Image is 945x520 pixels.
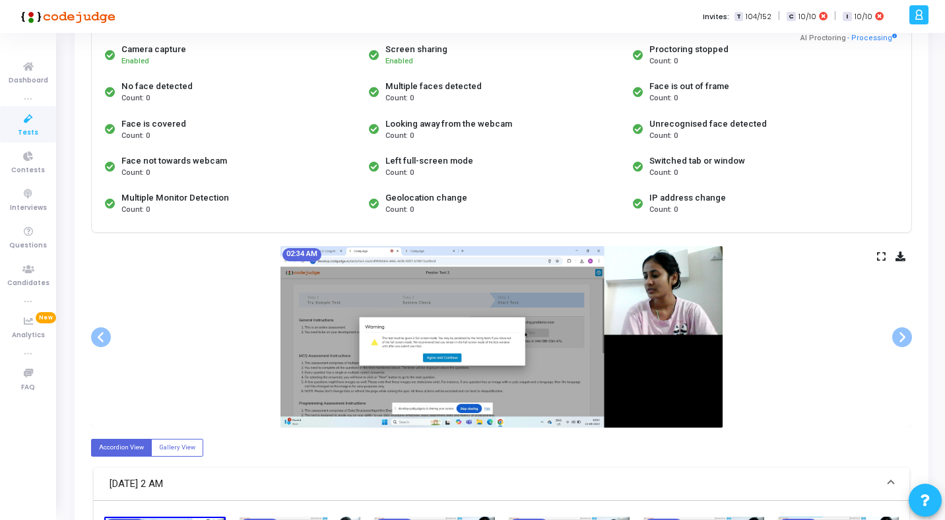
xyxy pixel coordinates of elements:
[385,43,447,56] div: Screen sharing
[121,168,150,179] span: Count: 0
[94,468,909,501] mat-expansion-panel-header: [DATE] 2 AM
[649,93,678,104] span: Count: 0
[787,12,795,22] span: C
[855,11,872,22] span: 10/10
[12,330,45,341] span: Analytics
[385,154,473,168] div: Left full-screen mode
[110,476,878,492] mat-panel-title: [DATE] 2 AM
[121,93,150,104] span: Count: 0
[7,278,49,289] span: Candidates
[649,205,678,216] span: Count: 0
[649,168,678,179] span: Count: 0
[798,11,816,22] span: 10/10
[9,240,47,251] span: Questions
[649,56,678,67] span: Count: 0
[385,131,414,142] span: Count: 0
[121,80,193,93] div: No face detected
[16,3,115,30] img: logo
[649,131,678,142] span: Count: 0
[385,117,512,131] div: Looking away from the webcam
[649,80,729,93] div: Face is out of frame
[282,248,321,261] mat-chip: 02:34 AM
[746,11,771,22] span: 104/152
[121,191,229,205] div: Multiple Monitor Detection
[778,9,780,23] span: |
[800,33,846,44] span: AI Proctoring
[649,154,745,168] div: Switched tab or window
[121,154,227,168] div: Face not towards webcam
[843,12,851,22] span: I
[649,191,726,205] div: IP address change
[121,117,186,131] div: Face is covered
[847,33,897,44] span: - Processing
[121,205,150,216] span: Count: 0
[280,246,723,428] img: screenshot-1755239690087.jpeg
[121,131,150,142] span: Count: 0
[385,205,414,216] span: Count: 0
[385,168,414,179] span: Count: 0
[734,12,743,22] span: T
[151,439,203,457] label: Gallery View
[11,165,45,176] span: Contests
[36,312,56,323] span: New
[385,191,467,205] div: Geolocation change
[9,75,48,86] span: Dashboard
[18,127,38,139] span: Tests
[385,57,413,65] span: Enabled
[649,117,767,131] div: Unrecognised face detected
[649,43,729,56] div: Proctoring stopped
[385,93,414,104] span: Count: 0
[834,9,836,23] span: |
[385,80,482,93] div: Multiple faces detected
[703,11,729,22] label: Invites:
[91,439,152,457] label: Accordion View
[21,382,35,393] span: FAQ
[121,57,149,65] span: Enabled
[121,43,186,56] div: Camera capture
[10,203,47,214] span: Interviews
